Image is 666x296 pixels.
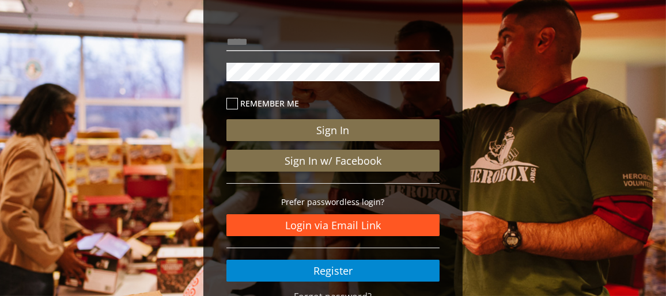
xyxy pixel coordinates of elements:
[226,195,440,208] p: Prefer passwordless login?
[226,214,440,236] a: Login via Email Link
[226,97,440,110] label: Remember me
[226,260,440,282] a: Register
[226,119,440,141] button: Sign In
[226,150,440,172] a: Sign In w/ Facebook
